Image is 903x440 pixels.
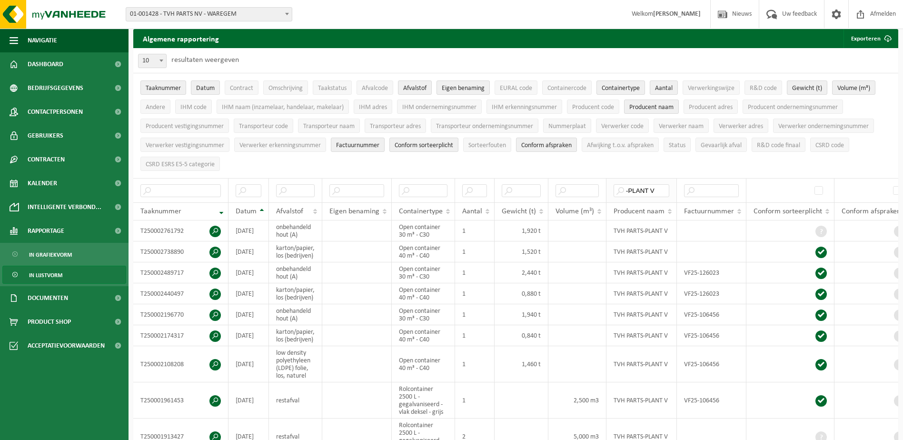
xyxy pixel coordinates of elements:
[28,334,105,358] span: Acceptatievoorwaarden
[365,119,426,133] button: Transporteur adresTransporteur adres: Activate to sort
[389,138,458,152] button: Conform sorteerplicht : Activate to sort
[140,157,220,171] button: CSRD ESRS E5-5 categorieCSRD ESRS E5-5 categorie: Activate to sort
[336,142,379,149] span: Factuurnummer
[567,100,619,114] button: Producent codeProducent code: Activate to sort
[650,80,678,95] button: AantalAantal: Activate to sort
[318,85,347,92] span: Taakstatus
[495,346,548,382] td: 1,460 t
[596,119,649,133] button: Verwerker codeVerwerker code: Activate to sort
[228,241,269,262] td: [DATE]
[495,304,548,325] td: 1,940 t
[228,382,269,419] td: [DATE]
[548,123,586,130] span: Nummerplaat
[269,382,322,419] td: restafval
[138,54,167,68] span: 10
[222,104,344,111] span: IHM naam (inzamelaar, handelaar, makelaar)
[455,325,495,346] td: 1
[629,104,674,111] span: Producent naam
[392,262,455,283] td: Open container 30 m³ - C30
[442,85,485,92] span: Eigen benaming
[582,138,659,152] button: Afwijking t.o.v. afsprakenAfwijking t.o.v. afspraken: Activate to sort
[455,283,495,304] td: 1
[455,346,495,382] td: 1
[217,100,349,114] button: IHM naam (inzamelaar, handelaar, makelaar)IHM naam (inzamelaar, handelaar, makelaar): Activate to...
[28,286,68,310] span: Documenten
[133,241,228,262] td: T250002738890
[403,85,427,92] span: Afvalstof
[402,104,476,111] span: IHM ondernemingsnummer
[664,138,691,152] button: StatusStatus: Activate to sort
[773,119,874,133] button: Verwerker ondernemingsnummerVerwerker ondernemingsnummer: Activate to sort
[547,85,586,92] span: Containercode
[543,119,591,133] button: NummerplaatNummerplaat: Activate to sort
[689,104,733,111] span: Producent adres
[677,262,746,283] td: VF25-126023
[495,80,537,95] button: EURAL codeEURAL code: Activate to sort
[624,100,679,114] button: Producent naamProducent naam: Activate to sort
[269,283,322,304] td: karton/papier, los (bedrijven)
[677,325,746,346] td: VF25-106456
[269,262,322,283] td: onbehandeld hout (A)
[832,80,875,95] button: Volume (m³)Volume (m³): Activate to sort
[695,138,747,152] button: Gevaarlijk afval : Activate to sort
[601,123,644,130] span: Verwerker code
[2,245,126,263] a: In grafiekvorm
[455,220,495,241] td: 1
[133,262,228,283] td: T250002489717
[175,100,212,114] button: IHM codeIHM code: Activate to sort
[587,142,654,149] span: Afwijking t.o.v. afspraken
[28,76,83,100] span: Bedrijfsgegevens
[606,283,677,304] td: TVH PARTS-PLANT V
[126,8,292,21] span: 01-001428 - TVH PARTS NV - WAREGEM
[133,346,228,382] td: T250002108208
[329,208,379,215] span: Eigen benaming
[495,283,548,304] td: 0,880 t
[677,346,746,382] td: VF25-106456
[28,219,64,243] span: Rapportage
[596,80,645,95] button: ContainertypeContainertype: Activate to sort
[230,85,253,92] span: Contract
[606,220,677,241] td: TVH PARTS-PLANT V
[313,80,352,95] button: TaakstatusTaakstatus: Activate to sort
[602,85,640,92] span: Containertype
[28,100,83,124] span: Contactpersonen
[436,123,533,130] span: Transporteur ondernemingsnummer
[392,325,455,346] td: Open container 40 m³ - C40
[133,29,228,48] h2: Algemene rapportering
[2,266,126,284] a: In lijstvorm
[133,382,228,419] td: T250001961453
[28,29,57,52] span: Navigatie
[269,325,322,346] td: karton/papier, los (bedrijven)
[815,142,844,149] span: CSRD code
[787,80,827,95] button: Gewicht (t)Gewicht (t): Activate to sort
[455,262,495,283] td: 1
[701,142,742,149] span: Gevaarlijk afval
[683,80,740,95] button: VerwerkingswijzeVerwerkingswijze: Activate to sort
[28,148,65,171] span: Contracten
[196,85,215,92] span: Datum
[140,119,229,133] button: Producent vestigingsnummerProducent vestigingsnummer: Activate to sort
[653,10,701,18] strong: [PERSON_NAME]
[28,310,71,334] span: Product Shop
[236,208,257,215] span: Datum
[684,100,738,114] button: Producent adresProducent adres: Activate to sort
[398,80,432,95] button: AfvalstofAfvalstof: Activate to sort
[778,123,869,130] span: Verwerker ondernemingsnummer
[654,119,709,133] button: Verwerker naamVerwerker naam: Activate to sort
[455,382,495,419] td: 1
[269,220,322,241] td: onbehandeld hout (A)
[614,208,665,215] span: Producent naam
[357,80,393,95] button: AfvalcodeAfvalcode: Activate to sort
[228,346,269,382] td: [DATE]
[225,80,258,95] button: ContractContract: Activate to sort
[842,208,901,215] span: Conform afspraken
[370,123,421,130] span: Transporteur adres
[392,283,455,304] td: Open container 40 m³ - C40
[191,80,220,95] button: DatumDatum: Activate to sort
[392,304,455,325] td: Open container 30 m³ - C30
[28,124,63,148] span: Gebruikers
[180,104,207,111] span: IHM code
[843,29,897,48] button: Exporteren
[133,304,228,325] td: T250002196770
[757,142,800,149] span: R&D code finaal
